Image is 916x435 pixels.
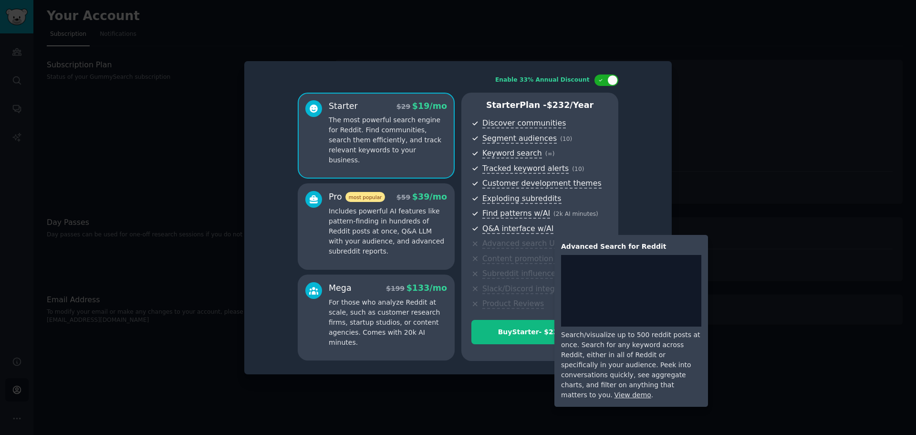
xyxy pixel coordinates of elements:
p: Includes powerful AI features like pattern-finding in hundreds of Reddit posts at once, Q&A LLM w... [329,206,447,256]
p: The most powerful search engine for Reddit. Find communities, search them efficiently, and track ... [329,115,447,165]
span: Tracked keyword alerts [482,164,569,174]
span: $ 133 /mo [406,283,447,293]
div: Advanced Search for Reddit [561,242,701,252]
span: Slack/Discord integration [482,284,577,294]
span: $ 232 /year [547,100,593,110]
span: $ 199 [386,285,405,292]
div: Enable 33% Annual Discount [495,76,590,85]
span: $ 39 /mo [412,192,447,202]
p: Starter Plan - [471,99,608,111]
span: $ 59 [396,193,410,201]
span: Q&A interface w/AI [482,224,553,234]
div: Starter [329,100,358,112]
span: ( 2k AI minutes ) [553,211,598,217]
div: Buy Starter - $ 232 /year [472,327,608,337]
span: Keyword search [482,149,542,159]
div: Pro [329,191,385,203]
span: Advanced search UI [482,239,557,249]
span: Segment audiences [482,134,557,144]
div: Search/visualize up to 500 reddit posts at once. Search for any keyword across Reddit, either in ... [561,330,701,400]
span: Product Reviews [482,299,544,309]
iframe: YouTube video player [561,255,701,327]
span: ( 10 ) [572,166,584,172]
span: Customer development themes [482,179,602,189]
a: View demo [614,391,651,399]
button: BuyStarter- $232/year [471,320,608,344]
div: Mega [329,282,352,294]
span: Find patterns w/AI [482,209,550,219]
span: Content promotion insights [482,254,585,264]
span: ( 10 ) [560,136,572,142]
span: Discover communities [482,118,566,128]
span: ( ∞ ) [545,150,555,157]
span: $ 29 [396,103,410,110]
span: most popular [345,192,385,202]
span: Subreddit influencers [482,269,562,279]
p: For those who analyze Reddit at scale, such as customer research firms, startup studios, or conte... [329,297,447,348]
span: $ 19 /mo [412,101,447,111]
span: Exploding subreddits [482,194,561,204]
